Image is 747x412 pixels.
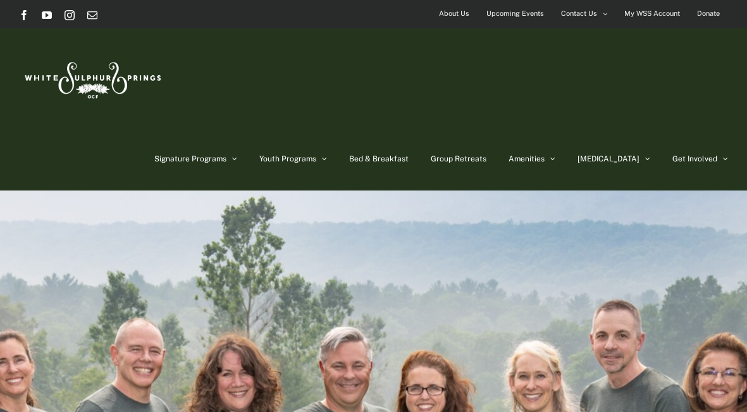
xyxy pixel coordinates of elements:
[349,155,409,163] span: Bed & Breakfast
[259,155,316,163] span: Youth Programs
[509,155,545,163] span: Amenities
[259,127,327,190] a: Youth Programs
[65,10,75,20] a: Instagram
[431,127,486,190] a: Group Retreats
[42,10,52,20] a: YouTube
[19,10,29,20] a: Facebook
[431,155,486,163] span: Group Retreats
[154,155,226,163] span: Signature Programs
[154,127,728,190] nav: Main Menu
[154,127,237,190] a: Signature Programs
[577,127,650,190] a: [MEDICAL_DATA]
[624,4,680,23] span: My WSS Account
[672,127,728,190] a: Get Involved
[672,155,717,163] span: Get Involved
[561,4,597,23] span: Contact Us
[509,127,555,190] a: Amenities
[19,48,164,108] img: White Sulphur Springs Logo
[87,10,97,20] a: Email
[439,4,469,23] span: About Us
[486,4,544,23] span: Upcoming Events
[697,4,720,23] span: Donate
[349,127,409,190] a: Bed & Breakfast
[577,155,639,163] span: [MEDICAL_DATA]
